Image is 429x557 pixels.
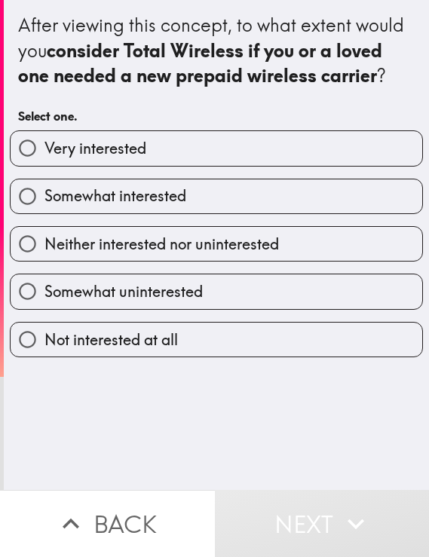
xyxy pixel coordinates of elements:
[18,39,387,87] b: consider Total Wireless if you or a loved one needed a new prepaid wireless carrier
[11,323,422,357] button: Not interested at all
[11,227,422,261] button: Neither interested nor uninterested
[44,329,178,350] span: Not interested at all
[44,138,146,159] span: Very interested
[44,281,203,302] span: Somewhat uninterested
[18,13,415,89] div: After viewing this concept, to what extent would you ?
[44,234,279,255] span: Neither interested nor uninterested
[11,179,422,213] button: Somewhat interested
[11,131,422,165] button: Very interested
[44,185,186,207] span: Somewhat interested
[18,108,415,124] h6: Select one.
[11,274,422,308] button: Somewhat uninterested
